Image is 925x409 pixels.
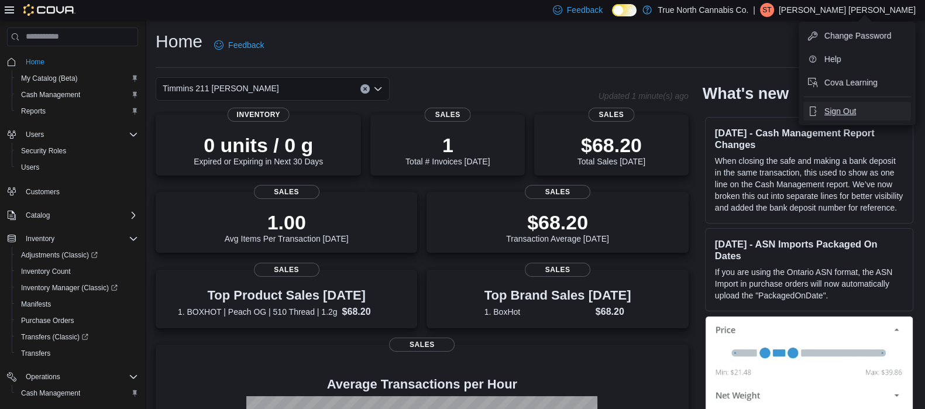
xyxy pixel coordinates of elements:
p: | [753,3,755,17]
button: Sign Out [803,102,911,121]
h1: Home [156,30,202,53]
span: Purchase Orders [16,314,138,328]
span: Cash Management [16,386,138,400]
span: Cash Management [21,389,80,398]
p: 1 [405,133,490,157]
span: Sign Out [824,105,856,117]
a: Adjustments (Classic) [16,248,102,262]
button: Inventory Count [12,263,143,280]
span: Sales [389,338,455,352]
button: Operations [2,369,143,385]
span: ST [762,3,771,17]
span: Reports [16,104,138,118]
button: Operations [21,370,65,384]
h3: Top Product Sales [DATE] [178,288,396,303]
span: Feedback [567,4,603,16]
a: Manifests [16,297,56,311]
span: Users [21,163,39,172]
span: Sales [254,185,319,199]
button: Inventory [2,231,143,247]
a: Users [16,160,44,174]
span: Transfers (Classic) [16,330,138,344]
a: Feedback [209,33,269,57]
button: Users [12,159,143,176]
a: Reports [16,104,50,118]
button: Clear input [360,84,370,94]
span: Security Roles [21,146,66,156]
a: Adjustments (Classic) [12,247,143,263]
a: Transfers (Classic) [12,329,143,345]
span: Catalog [26,211,50,220]
a: My Catalog (Beta) [16,71,82,85]
a: Transfers [16,346,55,360]
span: Inventory Count [16,264,138,279]
span: Inventory Manager (Classic) [21,283,118,293]
span: Inventory Manager (Classic) [16,281,138,295]
span: Users [26,130,44,139]
span: Inventory [26,234,54,243]
span: Security Roles [16,144,138,158]
button: Catalog [21,208,54,222]
span: Dark Mode [612,16,613,17]
p: True North Cannabis Co. [658,3,748,17]
span: Customers [26,187,60,197]
span: Change Password [824,30,891,42]
a: Cash Management [16,386,85,400]
div: Total Sales [DATE] [577,133,645,166]
p: 0 units / 0 g [194,133,323,157]
p: 1.00 [225,211,349,234]
span: Home [21,54,138,69]
button: Purchase Orders [12,312,143,329]
span: Sales [525,185,590,199]
span: Sales [254,263,319,277]
span: Purchase Orders [21,316,74,325]
button: Cova Learning [803,73,911,92]
span: Manifests [16,297,138,311]
span: Users [21,128,138,142]
button: Manifests [12,296,143,312]
button: Users [2,126,143,143]
span: Home [26,57,44,67]
a: Cash Management [16,88,85,102]
a: Transfers (Classic) [16,330,93,344]
span: Operations [21,370,138,384]
div: Avg Items Per Transaction [DATE] [225,211,349,243]
span: Catalog [21,208,138,222]
div: Expired or Expiring in Next 30 Days [194,133,323,166]
span: Sales [588,108,634,122]
span: Users [16,160,138,174]
span: My Catalog (Beta) [16,71,138,85]
button: Inventory [21,232,59,246]
span: Help [824,53,841,65]
span: Reports [21,106,46,116]
div: Total # Invoices [DATE] [405,133,490,166]
span: Inventory [21,232,138,246]
p: $68.20 [577,133,645,157]
a: Inventory Manager (Classic) [16,281,122,295]
span: Operations [26,372,60,381]
p: If you are using the Ontario ASN format, the ASN Import in purchase orders will now automatically... [715,266,903,301]
span: Timmins 211 [PERSON_NAME] [163,81,279,95]
dt: 1. BOXHOT | Peach OG | 510 Thread | 1.2g [178,306,338,318]
a: Home [21,55,49,69]
h4: Average Transactions per Hour [165,377,679,391]
button: Reports [12,103,143,119]
a: Customers [21,185,64,199]
span: My Catalog (Beta) [21,74,78,83]
p: [PERSON_NAME] [PERSON_NAME] [779,3,916,17]
span: Transfers [21,349,50,358]
a: Inventory Manager (Classic) [12,280,143,296]
span: Transfers [16,346,138,360]
span: Adjustments (Classic) [16,248,138,262]
button: Customers [2,183,143,200]
h3: [DATE] - ASN Imports Packaged On Dates [715,238,903,262]
button: Transfers [12,345,143,362]
button: Cash Management [12,385,143,401]
dd: $68.20 [342,305,396,319]
div: Sarah Timmins Craig [760,3,774,17]
p: Updated 1 minute(s) ago [599,91,689,101]
dd: $68.20 [596,305,631,319]
span: Inventory Count [21,267,71,276]
p: When closing the safe and making a bank deposit in the same transaction, this used to show as one... [715,155,903,214]
button: Home [2,53,143,70]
